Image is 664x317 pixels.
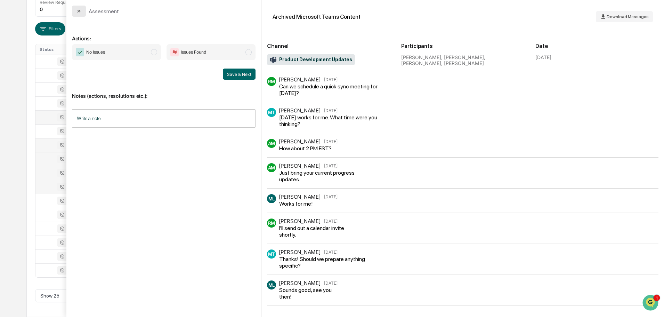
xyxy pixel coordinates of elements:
div: We're available if you need us! [31,60,96,66]
h2: Channel [267,43,390,49]
div: [DATE] [535,54,551,60]
p: Notes (actions, resolutions etc.): [72,85,256,99]
h2: Participants [401,43,524,49]
div: [PERSON_NAME] [279,107,321,114]
div: Works for me! [279,200,335,207]
button: Start new chat [118,55,127,64]
time: Saturday, June 14, 2025 at 8:36:41 AM [324,139,338,144]
div: How about 2 PM EST? [279,145,335,152]
div: 🔎 [7,156,13,162]
span: No Issues [86,49,105,56]
time: Saturday, June 14, 2025 at 8:03:03 AM [324,108,338,113]
div: 0 [40,6,43,12]
div: [PERSON_NAME] [279,280,321,286]
span: Download Messages [607,14,649,19]
div: I'll send out a calendar invite shortly. [279,225,355,238]
div: [DATE] works for me. What time were you thinking? [279,114,385,127]
span: Attestations [57,142,86,149]
div: MT [267,108,276,117]
a: Powered byPylon [49,172,84,178]
time: Saturday, June 14, 2025 at 8:00:00 AM [324,77,338,82]
div: [PERSON_NAME] [279,193,321,200]
button: Download Messages [596,11,653,22]
div: Sounds good, see you then! [279,287,342,300]
th: Status [35,44,81,55]
iframe: Open customer support [642,294,661,313]
img: 8933085812038_c878075ebb4cc5468115_72.jpg [15,53,27,66]
a: 🔎Data Lookup [4,153,47,165]
time: Saturday, June 14, 2025 at 9:50:40 AM [324,219,338,224]
img: Jack Rasmussen [7,88,18,99]
div: AM [267,139,276,148]
span: [PERSON_NAME] [22,95,56,100]
div: Just bring your current progress updates. [279,169,367,183]
div: Past conversations [7,77,47,83]
div: RM [267,77,276,86]
div: Thanks! Should we prepare anything specific? [279,256,376,269]
time: Saturday, June 14, 2025 at 8:49:10 AM [324,163,338,168]
img: 1746055101610-c473b297-6a78-478c-a979-82029cc54cd1 [14,95,19,101]
span: Preclearance [14,142,45,149]
h2: Date [535,43,658,49]
div: [PERSON_NAME] [279,218,321,224]
button: Save & Next [223,69,256,80]
div: Archived Microsoft Teams Content [273,14,361,20]
div: Assessment [89,8,119,15]
button: Filters [35,22,65,35]
button: See all [108,76,127,84]
div: RM [267,219,276,228]
img: 1746055101610-c473b297-6a78-478c-a979-82029cc54cd1 [7,53,19,66]
div: Start new chat [31,53,114,60]
p: How can we help? [7,15,127,26]
span: [DATE] [62,95,76,100]
p: Actions: [72,27,256,41]
span: [DATE] [62,113,76,119]
div: Can we schedule a quick sync meeting for [DATE]? [279,83,384,96]
span: Issues Found [181,49,206,56]
span: Data Lookup [14,156,44,163]
a: 🗄️Attestations [48,140,89,152]
span: Pylon [69,173,84,178]
time: Saturday, June 14, 2025 at 10:21:55 AM [324,249,338,255]
img: 1746055101610-c473b297-6a78-478c-a979-82029cc54cd1 [14,114,19,119]
img: Flag [170,48,179,56]
div: 🗄️ [50,143,56,149]
a: 🖐️Preclearance [4,140,48,152]
div: [PERSON_NAME], [PERSON_NAME], [PERSON_NAME], [PERSON_NAME] [401,54,524,66]
div: ML [267,194,276,203]
div: [PERSON_NAME] [279,249,321,255]
div: 🖐️ [7,143,13,149]
time: Saturday, June 14, 2025 at 11:34:09 AM [324,280,338,286]
span: Product Development Updates [270,56,352,63]
div: [PERSON_NAME] [279,163,321,169]
div: [PERSON_NAME] [279,76,321,83]
span: [PERSON_NAME] [22,113,56,119]
div: MT [267,249,276,259]
time: Saturday, June 14, 2025 at 8:50:51 AM [324,194,338,199]
span: • [58,113,60,119]
div: [PERSON_NAME] [279,138,321,145]
div: ML [267,280,276,290]
img: Jack Rasmussen [7,107,18,118]
span: • [58,95,60,100]
img: Checkmark [76,48,84,56]
div: AM [267,163,276,172]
